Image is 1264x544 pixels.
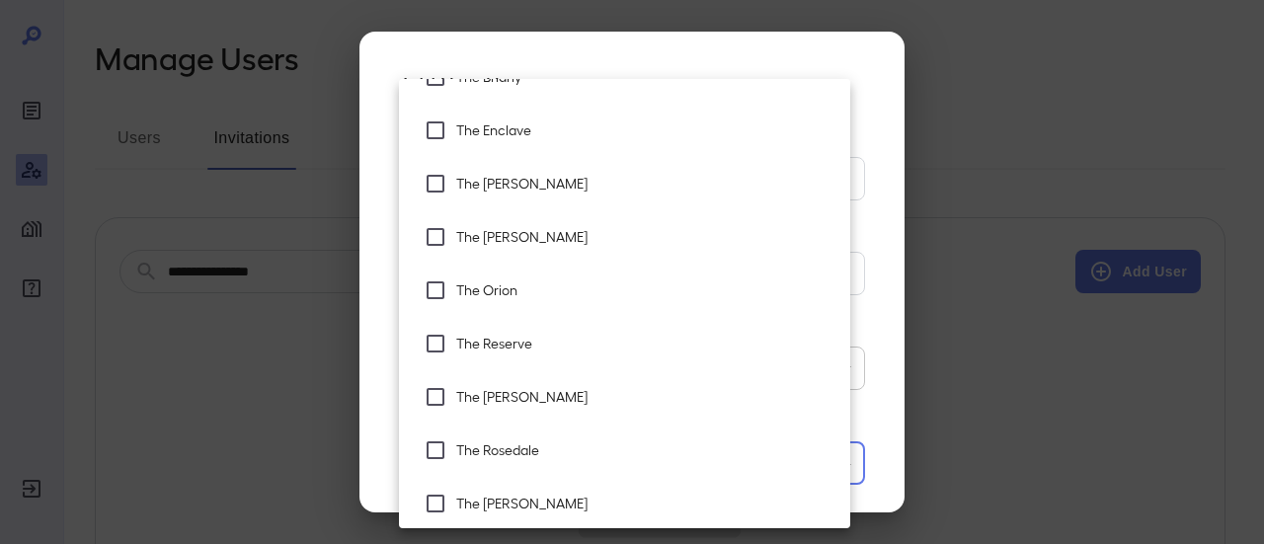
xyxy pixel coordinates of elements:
span: The Enclave [456,120,834,140]
span: The Rosedale [456,440,834,460]
span: The Reserve [456,334,834,353]
span: The [PERSON_NAME] [456,494,834,513]
span: The Orion [456,280,834,300]
span: The [PERSON_NAME] [456,387,834,407]
span: The [PERSON_NAME] [456,227,834,247]
span: The [PERSON_NAME] [456,174,834,194]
